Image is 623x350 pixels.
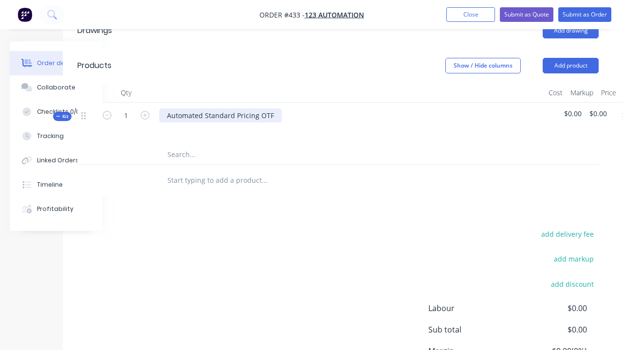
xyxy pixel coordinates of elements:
button: Order details [10,51,102,75]
div: Cost [545,83,567,103]
div: Drawings [77,25,112,36]
button: Timeline [10,173,102,197]
div: Kit [53,112,72,121]
button: Add drawing [543,23,599,38]
div: Tracking [37,132,64,140]
div: Products [77,60,111,71]
input: Start typing to add a product... [167,171,362,190]
div: Automated Standard Pricing OTF [159,108,282,122]
span: $0.00 [515,324,587,335]
button: add discount [546,277,599,290]
div: Collaborate [37,83,75,92]
button: Close [446,7,495,22]
img: Factory [18,7,32,22]
button: Submit as Order [558,7,611,22]
button: Collaborate [10,75,102,100]
button: add delivery fee [536,227,599,241]
div: Price [597,83,620,103]
button: add markup [549,252,599,265]
button: Checklists 0/0 [10,100,102,124]
input: Search... [167,145,362,164]
button: Profitability [10,197,102,221]
span: $0.00 [589,108,607,119]
span: $0.00 [515,302,587,314]
button: Tracking [10,124,102,148]
button: Submit as Quote [500,7,553,22]
div: Linked Orders [37,156,79,165]
div: Timeline [37,180,63,189]
span: Sub total [428,324,515,335]
span: Kit [56,113,69,120]
div: Qty [97,83,155,103]
a: 123 Automation [305,10,364,19]
span: Labour [428,302,515,314]
div: Markup [567,83,597,103]
span: $0.00 [564,108,582,119]
button: Linked Orders [10,148,102,173]
div: Order details [37,59,78,68]
div: Checklists 0/0 [37,107,80,116]
span: Order #433 - [259,10,305,19]
button: Show / Hide columns [445,58,521,73]
div: Profitability [37,205,73,213]
button: Add product [543,58,599,73]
